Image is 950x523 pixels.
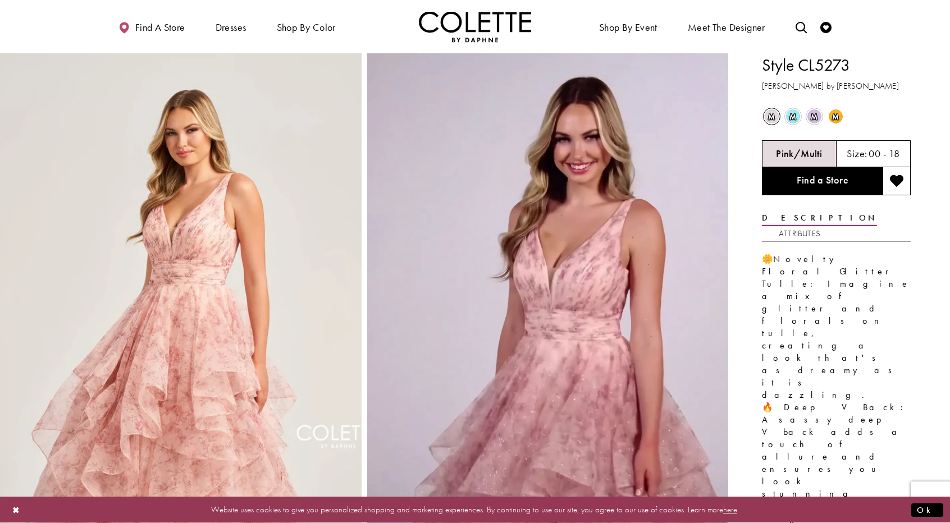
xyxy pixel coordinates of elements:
button: Submit Dialog [911,503,943,517]
span: Dresses [216,22,246,33]
h5: Chosen color [776,148,822,159]
button: Close Dialog [7,500,26,520]
span: Size: [847,147,867,160]
h3: [PERSON_NAME] by [PERSON_NAME] [762,80,911,93]
a: Description [762,210,877,226]
div: Pink/Multi [762,107,782,126]
a: Attributes [779,226,820,242]
a: Find a store [116,11,188,42]
button: Add to wishlist [883,167,911,195]
a: here [723,504,737,515]
div: Product color controls state depends on size chosen [762,106,911,127]
a: Visit Home Page [419,11,531,42]
a: Check Wishlist [817,11,834,42]
h5: 00 - 18 [869,148,899,159]
span: Find a store [135,22,185,33]
a: Meet the designer [685,11,768,42]
p: Website uses cookies to give you personalized shopping and marketing experiences. By continuing t... [81,502,869,517]
a: Find a Store [762,167,883,195]
span: Shop by color [277,22,336,33]
span: Dresses [213,11,249,42]
div: Ice Blue/Multi [783,107,803,126]
a: Toggle search [793,11,810,42]
img: Colette by Daphne [419,11,531,42]
span: Shop By Event [596,11,660,42]
span: Meet the designer [688,22,765,33]
h1: Style CL5273 [762,53,911,77]
span: Shop By Event [599,22,657,33]
span: Shop by color [274,11,339,42]
div: Light Purple/Multi [805,107,824,126]
div: Buttercup/Multi [826,107,846,126]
